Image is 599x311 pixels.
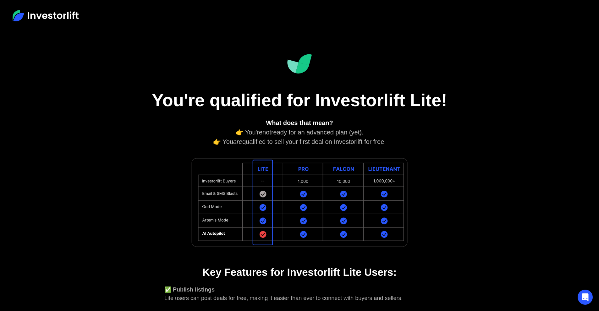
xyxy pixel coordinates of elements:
strong: Key Features for Investorlift Lite Users: [202,266,397,278]
div: Open Intercom Messenger [578,290,593,305]
strong: What does that mean? [266,119,333,126]
em: are [233,138,242,145]
img: Investorlift Dashboard [287,54,312,74]
em: not [262,129,271,136]
h1: You're qualified for Investorlift Lite! [142,90,457,111]
div: 👉 You're ready for an advanced plan (yet). 👉 You qualified to sell your first deal on Investorlif... [164,118,435,146]
strong: ✅ Publish listings [164,286,215,293]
